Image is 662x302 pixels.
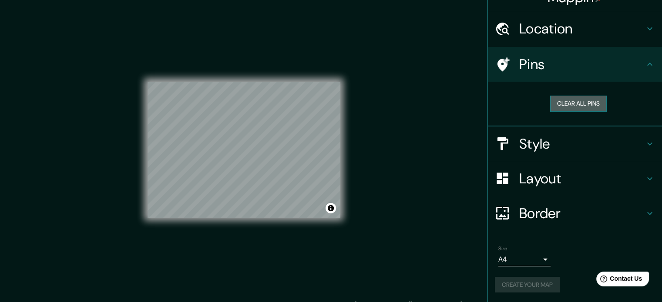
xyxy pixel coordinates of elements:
div: Style [488,126,662,161]
button: Clear all pins [550,96,607,112]
h4: Location [519,20,645,37]
div: Layout [488,161,662,196]
h4: Layout [519,170,645,187]
div: A4 [498,252,551,266]
h4: Pins [519,56,645,73]
div: Pins [488,47,662,82]
iframe: Help widget launcher [585,268,652,292]
canvas: Map [148,82,340,218]
button: Toggle attribution [326,203,336,213]
div: Border [488,196,662,231]
h4: Style [519,135,645,153]
h4: Border [519,205,645,222]
label: Size [498,245,507,252]
div: Location [488,11,662,46]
